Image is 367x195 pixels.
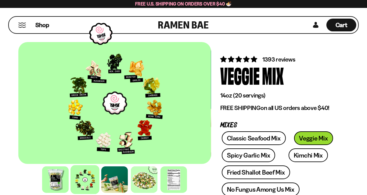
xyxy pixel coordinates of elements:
[222,131,286,145] a: Classic Seafood Mix
[289,148,328,162] a: Kimchi Mix
[220,122,340,128] p: Mixes
[326,17,356,33] a: Cart
[336,21,347,29] span: Cart
[18,23,26,28] button: Mobile Menu Trigger
[262,64,284,87] div: Mix
[35,21,49,29] span: Shop
[222,165,290,179] a: Fried Shallot Beef Mix
[220,64,260,87] div: Veggie
[220,55,258,63] span: 4.76 stars
[262,56,295,63] span: 1393 reviews
[220,92,340,99] p: 14oz (20 servings)
[135,1,232,7] span: Free U.S. Shipping on Orders over $40 🍜
[35,19,49,31] a: Shop
[222,148,275,162] a: Spicy Garlic Mix
[220,104,261,112] strong: FREE SHIPPING
[220,104,340,112] p: on all US orders above $40!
